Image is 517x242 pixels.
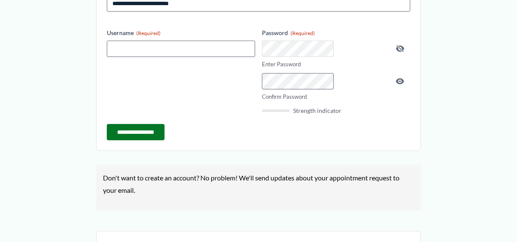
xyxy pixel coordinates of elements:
[136,30,161,36] span: (Required)
[103,171,414,197] p: Don't want to create an account? No problem! We'll send updates about your appointment request to...
[291,30,315,36] span: (Required)
[262,93,410,101] label: Confirm Password
[107,29,255,37] label: Username
[262,29,315,37] legend: Password
[262,60,410,68] label: Enter Password
[262,108,410,114] div: Strength indicator
[395,76,405,86] button: Show Password
[395,44,405,54] button: Hide Password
